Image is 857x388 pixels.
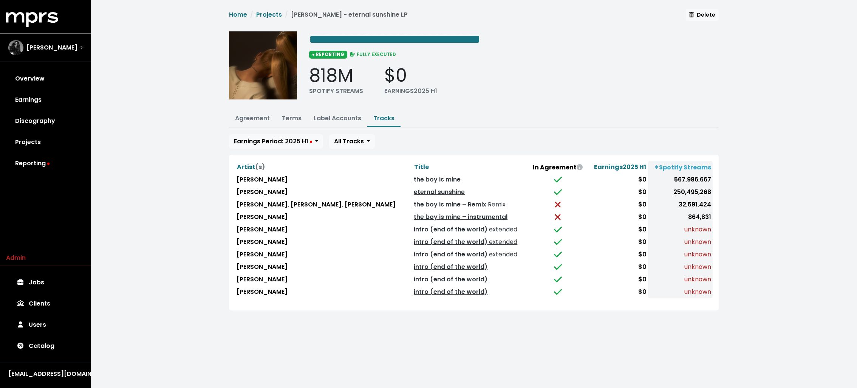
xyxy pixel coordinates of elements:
div: 818M [309,65,363,87]
a: Jobs [6,272,85,293]
td: $0 [587,174,648,186]
a: intro (end of the world) [414,262,487,271]
a: intro (end of the world) extended [414,225,517,234]
td: $0 [587,236,648,248]
td: [PERSON_NAME] [235,236,412,248]
button: Title [414,162,429,172]
td: [PERSON_NAME], [PERSON_NAME], [PERSON_NAME] [235,199,412,211]
th: Spotify Streams [648,161,713,174]
a: Label Accounts [314,114,361,123]
span: extended [487,250,517,259]
a: Earnings [6,89,85,110]
span: unknown [684,237,711,246]
span: (s) [255,163,265,171]
span: Earnings Period: 2025 H1 [234,137,312,146]
td: $0 [587,223,648,236]
span: unknown [684,225,711,234]
span: unknown [684,287,711,296]
a: the boy is mine – Remix Remix [414,200,506,209]
div: [EMAIL_ADDRESS][DOMAIN_NAME] [8,369,82,379]
a: intro (end of the world) [414,287,487,296]
img: The selected account / producer [8,40,23,55]
span: extended [487,225,517,234]
a: Home [229,10,247,19]
td: 864,831 [648,211,713,223]
td: [PERSON_NAME] [235,223,412,236]
td: 567,986,667 [648,174,713,186]
a: intro (end of the world) [414,275,487,284]
button: Artist(s) [237,162,265,172]
td: $0 [587,211,648,223]
a: Reporting [6,153,85,174]
td: $0 [587,186,648,199]
nav: breadcrumb [229,10,408,25]
a: Terms [282,114,302,123]
button: Earnings2025 H1 [594,162,647,172]
th: In Agreement [529,161,587,174]
td: $0 [587,273,648,286]
a: Clients [6,293,85,314]
td: $0 [587,199,648,211]
td: 250,495,268 [648,186,713,199]
td: [PERSON_NAME] [235,211,412,223]
a: intro (end of the world) extended [414,237,517,246]
a: Projects [6,132,85,153]
button: [EMAIL_ADDRESS][DOMAIN_NAME] [6,369,85,379]
a: eternal sunshine [414,188,465,196]
span: extended [487,237,517,246]
td: 32,591,424 [648,199,713,211]
a: Overview [6,68,85,89]
td: [PERSON_NAME] [235,248,412,261]
a: the boy is mine – instrumental [414,213,507,221]
td: [PERSON_NAME] [235,174,412,186]
a: Users [6,314,85,335]
td: [PERSON_NAME] [235,261,412,273]
a: mprs logo [6,15,58,23]
td: [PERSON_NAME] [235,186,412,199]
div: SPOTIFY STREAMS [309,87,363,96]
a: Catalog [6,335,85,357]
td: $0 [587,286,648,298]
span: Remix [486,200,506,209]
span: [PERSON_NAME] [26,43,77,52]
td: [PERSON_NAME] [235,273,412,286]
div: $0 [384,65,437,87]
span: ● REPORTING [309,51,347,58]
a: intro (end of the world) extended [414,250,517,259]
span: Earnings 2025 H1 [594,163,646,171]
button: Delete [686,9,719,21]
a: Discography [6,110,85,132]
span: unknown [684,262,711,271]
div: EARNINGS 2025 H1 [384,87,437,96]
span: Edit value [309,33,480,45]
li: [PERSON_NAME] - eternal sunshine LP [282,10,408,19]
td: [PERSON_NAME] [235,286,412,298]
td: $0 [587,248,648,261]
a: Agreement [235,114,270,123]
span: unknown [684,275,711,284]
a: the boy is mine [414,175,461,184]
span: Title [414,163,429,171]
span: FULLY EXECUTED [349,51,396,57]
span: Artist [237,163,265,171]
td: $0 [587,261,648,273]
button: All Tracks [329,134,375,149]
a: Projects [256,10,282,19]
button: Earnings Period: 2025 H1 [229,134,323,149]
span: Delete [689,11,715,19]
a: Tracks [373,114,394,123]
span: All Tracks [334,137,364,146]
img: Album cover for this project [229,31,297,99]
span: unknown [684,250,711,259]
